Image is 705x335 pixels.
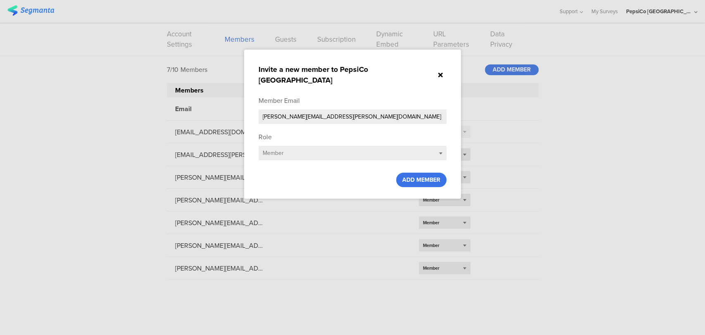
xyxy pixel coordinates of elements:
[402,176,440,184] span: ADD MEMBER
[259,109,446,124] input: name@domain.com
[263,149,284,157] span: Member
[259,132,272,142] div: Role
[259,64,368,86] sg-small-dialog-title: Invite a new member to PepsiCo [GEOGRAPHIC_DATA]
[259,96,300,105] div: Member Email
